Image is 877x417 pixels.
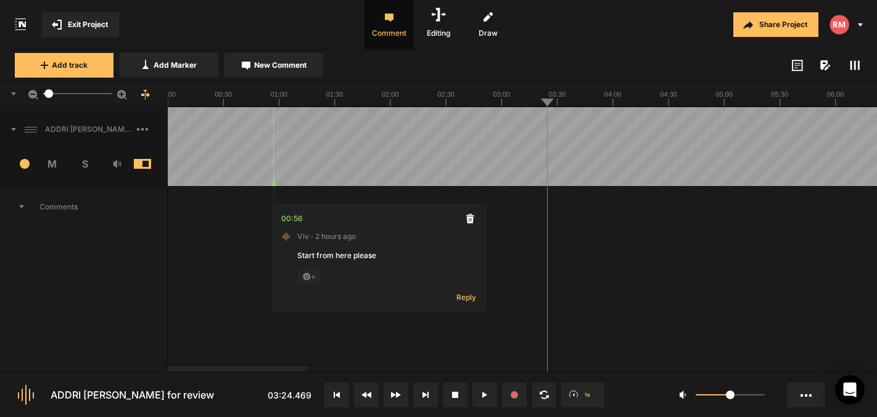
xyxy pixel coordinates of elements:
text: 02:30 [437,91,455,98]
span: Add Marker [154,60,197,71]
text: 06:00 [827,91,844,98]
span: S [68,156,101,171]
text: 05:30 [772,91,789,98]
div: Open Intercom Messenger [835,375,865,405]
text: 01:30 [326,91,344,98]
img: default_audio_project_icon.png [281,232,291,241]
text: 02:00 [382,91,399,98]
text: 05:00 [715,91,733,98]
span: Viv · 2 hours ago [297,231,356,242]
span: 03:24.469 [268,390,311,400]
div: Start from here please [297,250,460,261]
button: Share Project [733,12,818,37]
text: 00:30 [215,91,232,98]
button: New Comment [224,53,323,78]
button: Add track [15,53,113,78]
span: Exit Project [68,19,108,30]
span: ADDRi [PERSON_NAME] for review [40,124,137,135]
button: 1x [561,383,604,407]
span: + [297,269,321,284]
text: 04:30 [660,91,677,98]
button: Exit Project [42,12,119,37]
text: 04:00 [604,91,622,98]
button: Add Marker [120,53,218,78]
text: 03:00 [493,91,510,98]
div: 00:56.948 [281,213,303,225]
span: New Comment [254,60,307,71]
div: ADDRI [PERSON_NAME] for review [51,387,214,402]
span: M [36,156,69,171]
img: letters [830,15,849,34]
text: 03:30 [549,91,566,98]
span: Reply [456,292,476,302]
span: Add track [52,60,88,71]
text: 01:00 [270,91,287,98]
